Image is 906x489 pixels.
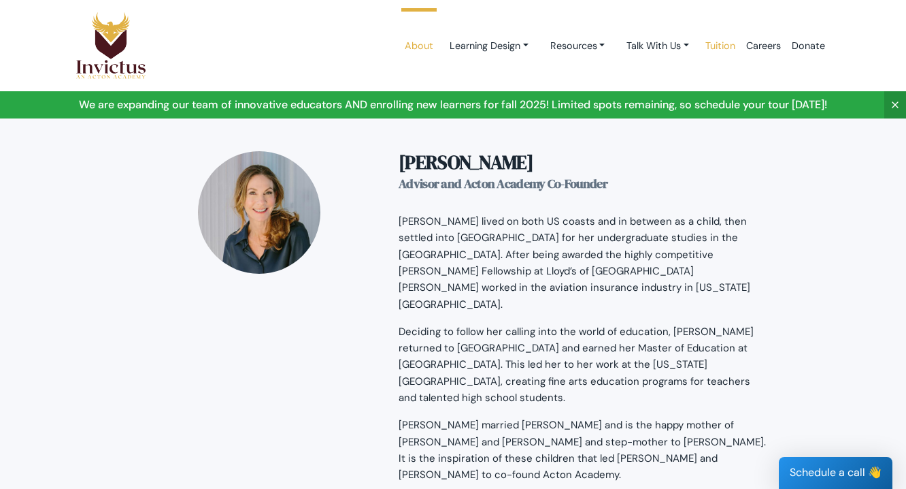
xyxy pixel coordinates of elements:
p: [PERSON_NAME] married [PERSON_NAME] and is the happy mother of [PERSON_NAME] and [PERSON_NAME] an... [399,417,766,483]
h3: [PERSON_NAME] [399,151,766,191]
a: Learning Design [439,33,539,59]
div: Schedule a call 👋 [779,457,892,489]
div: Advisor and Acton Academy Co-Founder [399,176,766,191]
p: Deciding to follow her calling into the world of education, [PERSON_NAME] returned to [GEOGRAPHIC... [399,324,766,406]
p: [PERSON_NAME] lived on both US coasts and in between as a child, then settled into [GEOGRAPHIC_DA... [399,213,766,313]
a: Tuition [700,17,741,75]
a: Talk With Us [616,33,700,59]
a: About [399,17,439,75]
a: Resources [539,33,616,59]
img: laura.jpg [198,151,320,274]
a: Careers [741,17,786,75]
img: Logo [75,12,146,80]
a: Donate [786,17,831,75]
